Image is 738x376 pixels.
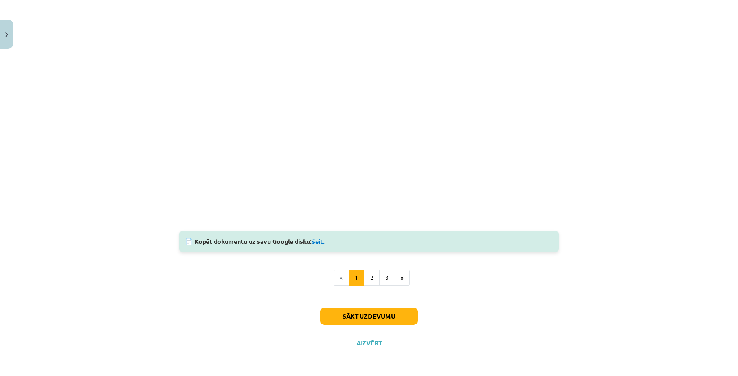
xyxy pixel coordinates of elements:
button: » [395,270,410,286]
a: šeit. [312,237,325,245]
button: Sākt uzdevumu [320,308,418,325]
button: Aizvērt [354,339,384,347]
button: 2 [364,270,380,286]
img: icon-close-lesson-0947bae3869378f0d4975bcd49f059093ad1ed9edebbc8119c70593378902aed.svg [5,32,8,37]
div: 📄 Kopēt dokumentu uz savu Google disku: [179,231,559,252]
button: 1 [349,270,364,286]
button: 3 [379,270,395,286]
nav: Page navigation example [179,270,559,286]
